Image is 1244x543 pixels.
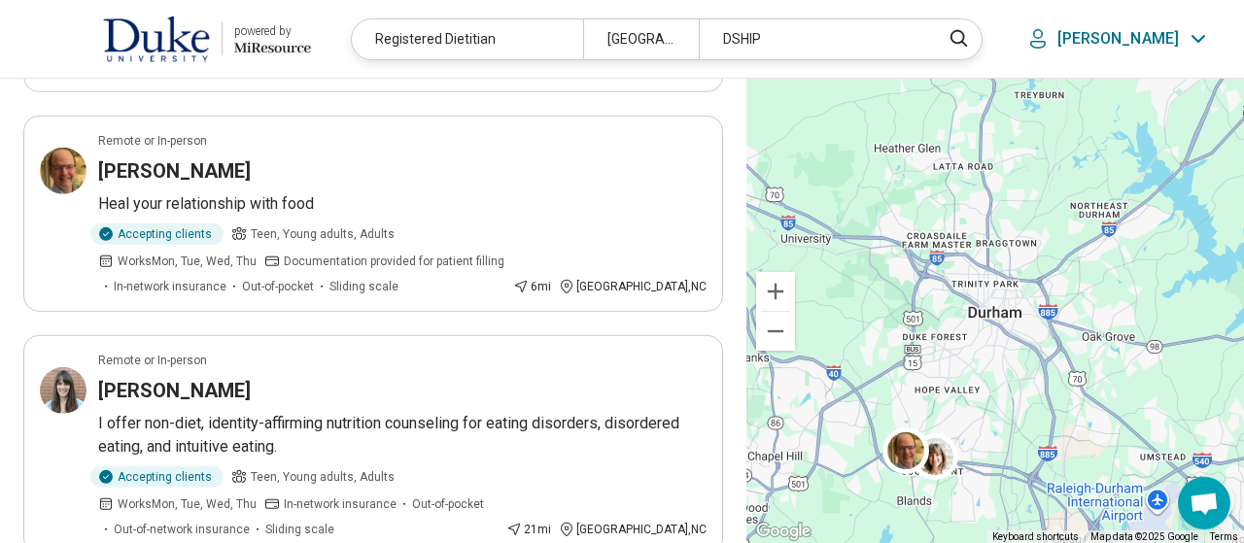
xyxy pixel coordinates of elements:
span: In-network insurance [284,495,397,513]
p: Remote or In-person [98,352,207,369]
span: Out-of-pocket [242,278,314,295]
div: [GEOGRAPHIC_DATA], [GEOGRAPHIC_DATA] [583,19,699,59]
span: Map data ©2025 Google [1090,531,1198,542]
img: Duke University [103,16,210,62]
div: Accepting clients [90,223,224,245]
h3: [PERSON_NAME] [98,377,251,404]
div: DSHIP [699,19,929,59]
a: Terms (opens in new tab) [1210,531,1238,542]
span: Documentation provided for patient filling [284,253,504,270]
div: Registered Dietitian [352,19,582,59]
span: Works Mon, Tue, Wed, Thu [118,253,257,270]
a: Duke Universitypowered by [31,16,311,62]
span: Works Mon, Tue, Wed, Thu [118,495,257,513]
p: I offer non-diet, identity-affirming nutrition counseling for eating disorders, disordered eating... [98,412,707,458]
p: Remote or In-person [98,132,207,150]
div: Accepting clients [90,466,224,488]
span: Out-of-network insurance [114,521,250,538]
span: Teen, Young adults, Adults [251,225,395,243]
span: Sliding scale [265,521,334,538]
div: Open chat [1178,477,1230,529]
div: [GEOGRAPHIC_DATA] , NC [559,278,707,295]
span: Teen, Young adults, Adults [251,468,395,486]
p: [PERSON_NAME] [1057,29,1179,49]
span: In-network insurance [114,278,226,295]
span: Sliding scale [329,278,398,295]
h3: [PERSON_NAME] [98,157,251,185]
div: 21 mi [506,521,551,538]
button: Zoom out [756,312,795,351]
button: Zoom in [756,272,795,311]
div: [GEOGRAPHIC_DATA] , NC [559,521,707,538]
div: powered by [234,22,311,40]
p: Heal your relationship with food [98,192,707,216]
div: 6 mi [513,278,551,295]
span: Out-of-pocket [412,495,484,513]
